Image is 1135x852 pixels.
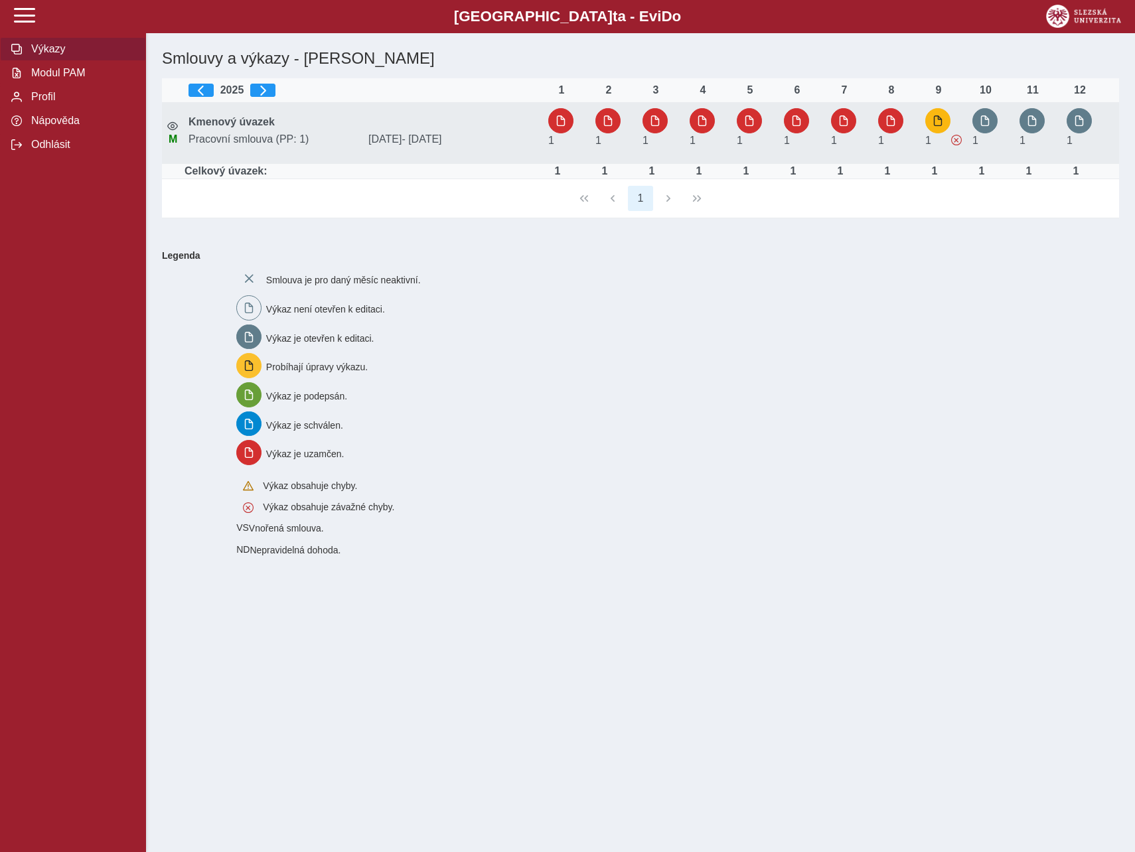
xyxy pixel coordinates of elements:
[1046,5,1121,28] img: logo_web_su.png
[266,275,421,285] span: Smlouva je pro daný měsíc neaktivní.
[27,91,135,103] span: Profil
[737,135,743,146] span: Úvazek : 8 h / den. 40 h / týden.
[263,502,394,512] span: Výkaz obsahuje závažné chyby.
[27,139,135,151] span: Odhlásit
[874,165,901,177] div: Úvazek : 8 h / den. 40 h / týden.
[263,480,357,491] span: Výkaz obsahuje chyby.
[1020,135,1025,146] span: Úvazek : 8 h / den. 40 h / týden.
[925,84,952,96] div: 9
[951,135,962,145] span: Výkaz obsahuje závažné chyby.
[686,165,712,177] div: Úvazek : 8 h / den. 40 h / týden.
[878,135,884,146] span: Úvazek : 8 h / den. 40 h / týden.
[972,135,978,146] span: Úvazek : 8 h / den. 40 h / týden.
[266,419,343,430] span: Výkaz je schválen.
[250,545,340,555] span: Nepravidelná dohoda.
[27,67,135,79] span: Modul PAM
[643,84,669,96] div: 3
[27,43,135,55] span: Výkazy
[591,165,618,177] div: Úvazek : 8 h / den. 40 h / týden.
[183,133,363,145] span: Pracovní smlouva (PP: 1)
[249,523,324,533] span: Vnořená smlouva.
[690,135,696,146] span: Úvazek : 8 h / den. 40 h / týden.
[690,84,716,96] div: 4
[266,449,344,459] span: Výkaz je uzamčen.
[236,522,249,533] span: Smlouva vnořená do kmene
[548,84,575,96] div: 1
[784,135,790,146] span: Úvazek : 8 h / den. 40 h / týden.
[628,186,653,211] button: 1
[266,391,347,401] span: Výkaz je podepsán.
[639,165,665,177] div: Úvazek : 8 h / den. 40 h / týden.
[831,135,837,146] span: Úvazek : 8 h / den. 40 h / týden.
[1063,165,1089,177] div: Úvazek : 8 h / den. 40 h / týden.
[363,133,543,145] span: [DATE]
[643,135,648,146] span: Úvazek : 8 h / den. 40 h / týden.
[784,84,810,96] div: 6
[40,8,1095,25] b: [GEOGRAPHIC_DATA] a - Evi
[878,84,905,96] div: 8
[1016,165,1042,177] div: Úvazek : 8 h / den. 40 h / týden.
[595,84,622,96] div: 2
[157,44,963,73] h1: Smlouvy a výkazy - [PERSON_NAME]
[1067,135,1073,146] span: Úvazek : 8 h / den. 40 h / týden.
[672,8,682,25] span: o
[548,135,554,146] span: Úvazek : 8 h / den. 40 h / týden.
[266,304,385,315] span: Výkaz není otevřen k editaci.
[613,8,617,25] span: t
[780,165,806,177] div: Úvazek : 8 h / den. 40 h / týden.
[921,165,948,177] div: Úvazek : 8 h / den. 40 h / týden.
[1020,84,1046,96] div: 11
[972,84,999,96] div: 10
[236,544,250,555] span: Smlouva vnořená do kmene
[169,133,177,145] span: Údaje souhlasí s údaji v Magionu
[27,115,135,127] span: Nápověda
[831,84,858,96] div: 7
[189,116,275,127] b: Kmenový úvazek
[157,245,1114,266] b: Legenda
[733,165,759,177] div: Úvazek : 8 h / den. 40 h / týden.
[544,165,571,177] div: Úvazek : 8 h / den. 40 h / týden.
[661,8,672,25] span: D
[167,121,178,131] i: Smlouva je aktivní
[402,133,441,145] span: - [DATE]
[595,135,601,146] span: Úvazek : 8 h / den. 40 h / týden.
[925,135,931,146] span: Úvazek : 8 h / den. 40 h / týden.
[968,165,995,177] div: Úvazek : 8 h / den. 40 h / týden.
[737,84,763,96] div: 5
[266,332,374,343] span: Výkaz je otevřen k editaci.
[1067,84,1093,96] div: 12
[183,164,543,179] td: Celkový úvazek:
[189,84,538,97] div: 2025
[827,165,854,177] div: Úvazek : 8 h / den. 40 h / týden.
[266,362,368,372] span: Probíhají úpravy výkazu.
